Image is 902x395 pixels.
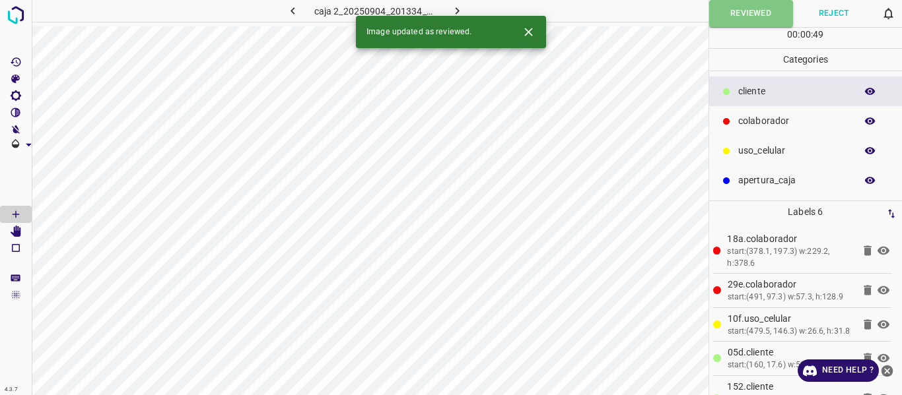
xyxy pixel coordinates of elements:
[728,291,854,303] div: start:(491, 97.3) w:57.3, h:128.9
[879,359,895,382] button: close-help
[727,232,853,246] p: 18a.colaborador
[727,246,853,269] div: start:(378.1, 197.3) w:229.2, h:378.6
[728,359,854,371] div: start:(160, 17.6) w:59.3, h:223.8
[738,144,849,158] p: uso_celular
[728,346,854,359] p: 05d.cliente
[1,384,21,395] div: 4.3.7
[727,380,853,394] p: 152.cliente
[798,359,879,382] a: Need Help ?
[813,28,823,42] p: 49
[787,28,798,42] p: 00
[728,326,854,338] div: start:(479.5, 146.3) w:26.6, h:31.8
[4,3,28,27] img: logo
[728,278,854,291] p: 29e.colaborador
[738,173,849,187] p: apertura_caja
[314,3,436,22] h6: caja 2_20250904_201334_363314.jpg
[713,201,899,223] p: Labels 6
[787,28,823,48] div: : :
[366,26,471,38] span: Image updated as reviewed.
[800,28,811,42] p: 00
[728,312,854,326] p: 10f.uso_celular
[516,20,541,44] button: Close
[738,114,849,128] p: colaborador
[738,84,849,98] p: cliente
